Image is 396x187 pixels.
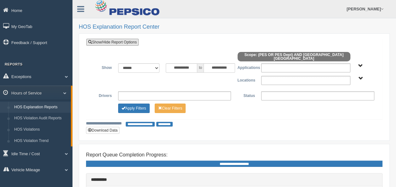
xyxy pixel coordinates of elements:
span: to [197,63,204,73]
button: Change Filter Options [155,104,186,113]
h4: Report Queue Completion Progress: [86,152,382,158]
a: HOS Explanation Reports [11,102,71,113]
label: Drivers [91,91,115,99]
button: Download Data [86,127,119,134]
label: Show [91,63,115,71]
a: HOS Violation Audit Reports [11,113,71,124]
span: Scope: (PES OR PES Dept) AND [GEOGRAPHIC_DATA] [GEOGRAPHIC_DATA] [238,52,351,61]
a: Show/Hide Report Options [86,39,139,46]
a: HOS Violations [11,124,71,135]
h2: HOS Explanation Report Center [79,24,390,30]
label: Locations [234,76,258,83]
label: Status [234,91,258,99]
a: HOS Violation Trend [11,135,71,147]
label: Applications [234,63,258,71]
button: Change Filter Options [118,104,150,113]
